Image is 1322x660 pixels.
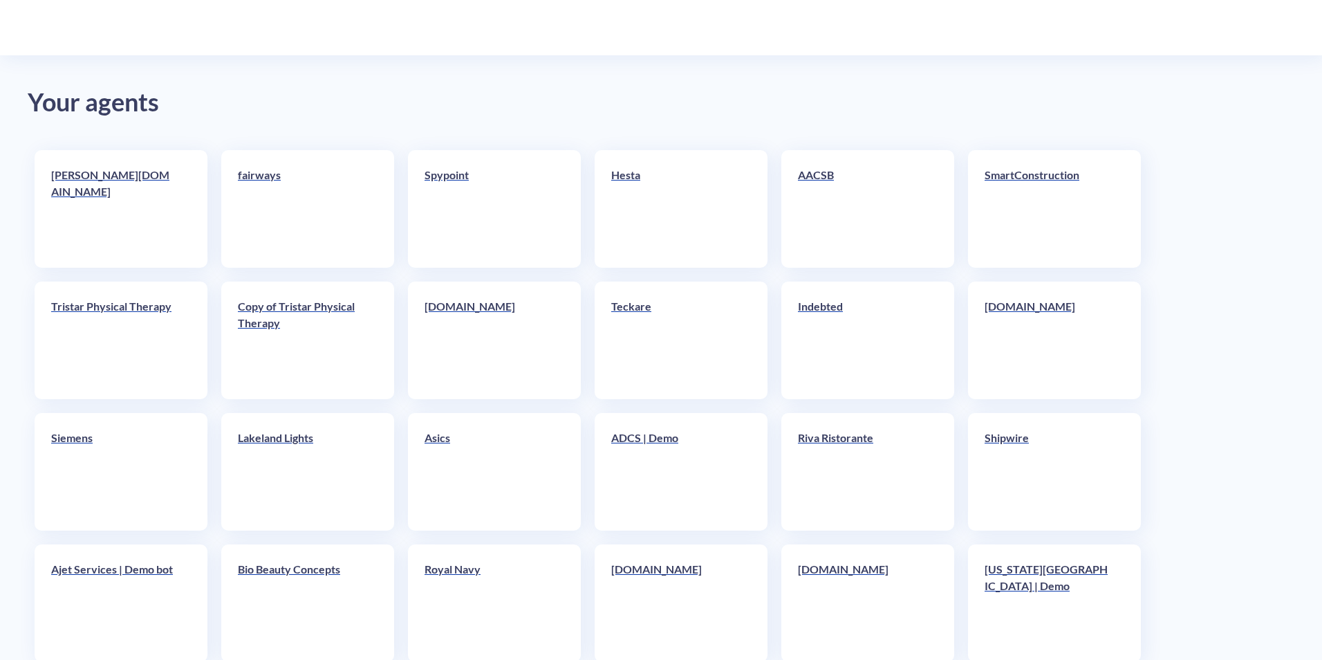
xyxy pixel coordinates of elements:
[985,298,1109,315] p: [DOMAIN_NAME]
[238,561,362,578] p: Bio Beauty Concepts
[425,561,549,578] p: Royal Navy
[798,430,922,446] p: Riva Ristorante
[51,561,176,645] a: Ajet Services | Demo bot
[611,167,736,183] p: Hesta
[985,167,1109,251] a: SmartConstruction
[798,298,922,383] a: Indebted
[985,298,1109,383] a: [DOMAIN_NAME]
[985,430,1109,446] p: Shipwire
[28,83,1294,122] div: Your agents
[425,167,549,183] p: Spypoint
[425,167,549,251] a: Spypoint
[425,561,549,645] a: Royal Navy
[798,561,922,578] p: [DOMAIN_NAME]
[425,430,549,446] p: Asics
[798,430,922,514] a: Riva Ristorante
[985,561,1109,594] p: [US_STATE][GEOGRAPHIC_DATA] | Demo
[985,167,1109,183] p: SmartConstruction
[611,167,736,251] a: Hesta
[238,298,362,331] p: Copy of Tristar Physical Therapy
[611,561,736,578] p: [DOMAIN_NAME]
[611,430,736,514] a: ADCS | Demo
[798,167,922,251] a: AACSB
[238,561,362,645] a: Bio Beauty Concepts
[51,561,176,578] p: Ajet Services | Demo bot
[51,167,176,251] a: [PERSON_NAME][DOMAIN_NAME]
[798,298,922,315] p: Indebted
[611,298,736,383] a: Teckare
[51,430,176,446] p: Siemens
[51,167,176,200] p: [PERSON_NAME][DOMAIN_NAME]
[425,298,549,315] p: [DOMAIN_NAME]
[51,298,176,315] p: Tristar Physical Therapy
[985,561,1109,645] a: [US_STATE][GEOGRAPHIC_DATA] | Demo
[611,298,736,315] p: Teckare
[425,430,549,514] a: Asics
[611,430,736,446] p: ADCS | Demo
[238,430,362,446] p: Lakeland Lights
[238,430,362,514] a: Lakeland Lights
[238,167,362,183] p: fairways
[238,167,362,251] a: fairways
[611,561,736,645] a: [DOMAIN_NAME]
[238,298,362,383] a: Copy of Tristar Physical Therapy
[798,561,922,645] a: [DOMAIN_NAME]
[51,298,176,383] a: Tristar Physical Therapy
[425,298,549,383] a: [DOMAIN_NAME]
[798,167,922,183] p: AACSB
[51,430,176,514] a: Siemens
[985,430,1109,514] a: Shipwire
